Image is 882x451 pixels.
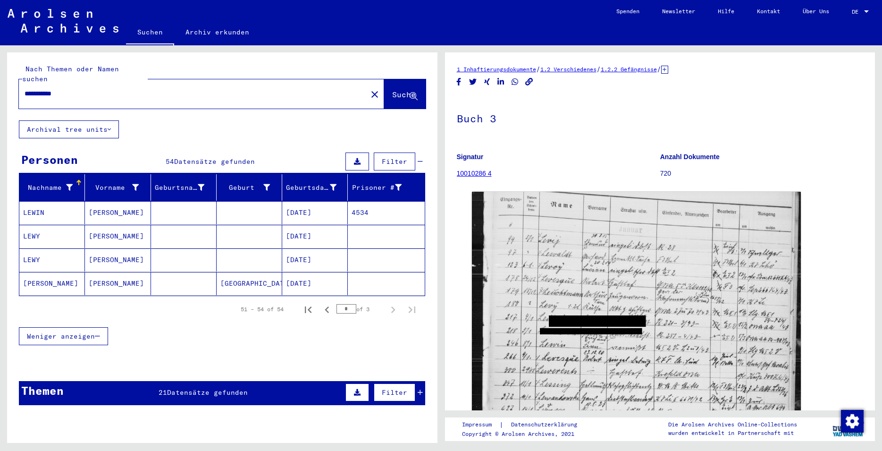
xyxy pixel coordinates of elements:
[536,65,540,73] span: /
[174,157,255,166] span: Datensätze gefunden
[85,272,151,295] mat-cell: [PERSON_NAME]
[220,183,270,193] div: Geburt‏
[282,248,348,272] mat-cell: [DATE]
[217,174,282,201] mat-header-cell: Geburt‏
[384,300,403,319] button: Next page
[468,76,478,88] button: Share on Twitter
[841,410,864,433] img: Zustimmung ändern
[220,180,282,195] div: Geburt‏
[22,65,119,83] mat-label: Nach Themen oder Namen suchen
[19,248,85,272] mat-cell: LEWY
[85,248,151,272] mat-cell: [PERSON_NAME]
[19,272,85,295] mat-cell: [PERSON_NAME]
[89,180,150,195] div: Vorname
[336,305,384,314] div: of 3
[457,66,536,73] a: 1 Inhaftierungsdokumente
[524,76,534,88] button: Copy link
[454,76,464,88] button: Share on Facebook
[23,180,84,195] div: Nachname
[167,388,248,397] span: Datensätze gefunden
[126,21,174,45] a: Suchen
[348,201,424,224] mat-cell: 4534
[27,332,95,340] span: Weniger anzeigen
[482,76,492,88] button: Share on Xing
[382,157,407,166] span: Filter
[403,300,421,319] button: Last page
[852,9,862,15] span: DE
[21,382,64,399] div: Themen
[282,174,348,201] mat-header-cell: Geburtsdatum
[668,420,797,429] p: Die Arolsen Archives Online-Collections
[457,153,484,161] b: Signatur
[23,183,73,193] div: Nachname
[352,183,401,193] div: Prisoner #
[668,429,797,437] p: wurden entwickelt in Partnerschaft mit
[85,225,151,248] mat-cell: [PERSON_NAME]
[282,225,348,248] mat-cell: [DATE]
[241,305,284,314] div: 51 – 54 of 54
[840,409,863,432] div: Zustimmung ändern
[155,183,204,193] div: Geburtsname
[374,153,415,170] button: Filter
[19,201,85,224] mat-cell: LEWIN
[151,174,217,201] mat-header-cell: Geburtsname
[174,21,260,43] a: Archiv erkunden
[89,183,138,193] div: Vorname
[286,180,348,195] div: Geburtsdatum
[596,65,601,73] span: /
[657,65,661,73] span: /
[286,183,336,193] div: Geburtsdatum
[19,120,119,138] button: Archival tree units
[8,9,118,33] img: Arolsen_neg.svg
[85,174,151,201] mat-header-cell: Vorname
[510,76,520,88] button: Share on WhatsApp
[155,180,216,195] div: Geburtsname
[392,90,416,99] span: Suche
[19,327,108,345] button: Weniger anzeigen
[217,272,282,295] mat-cell: [GEOGRAPHIC_DATA]
[374,383,415,401] button: Filter
[384,79,426,109] button: Suche
[457,97,864,138] h1: Buch 3
[166,157,174,166] span: 54
[457,170,492,177] a: 10010286 4
[159,388,167,397] span: 21
[348,174,424,201] mat-header-cell: Prisoner #
[21,151,78,168] div: Personen
[365,85,384,103] button: Clear
[19,174,85,201] mat-header-cell: Nachname
[540,66,596,73] a: 1.2 Verschiedenes
[601,66,657,73] a: 1.2.2 Gefängnisse
[369,89,380,100] mat-icon: close
[462,430,588,438] p: Copyright © Arolsen Archives, 2021
[282,272,348,295] mat-cell: [DATE]
[318,300,336,319] button: Previous page
[352,180,413,195] div: Prisoner #
[85,201,151,224] mat-cell: [PERSON_NAME]
[660,169,863,179] p: 720
[19,225,85,248] mat-cell: LEWY
[831,417,866,441] img: yv_logo.png
[504,420,588,430] a: Datenschutzerklärung
[496,76,506,88] button: Share on LinkedIn
[462,420,588,430] div: |
[282,201,348,224] mat-cell: [DATE]
[299,300,318,319] button: First page
[462,420,499,430] a: Impressum
[660,153,720,161] b: Anzahl Dokumente
[382,388,407,397] span: Filter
